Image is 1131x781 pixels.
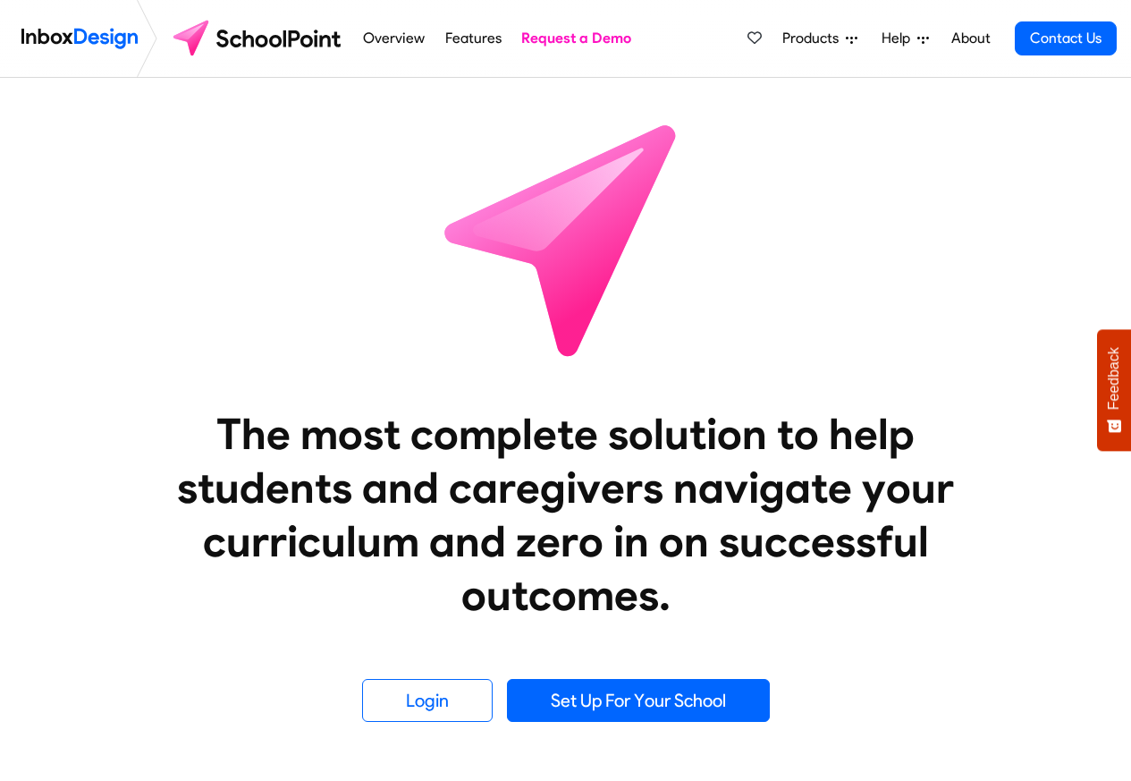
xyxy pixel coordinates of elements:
[1015,21,1117,55] a: Contact Us
[359,21,430,56] a: Overview
[440,21,506,56] a: Features
[1097,329,1131,451] button: Feedback - Show survey
[405,78,727,400] img: icon_schoolpoint.svg
[874,21,936,56] a: Help
[507,679,770,722] a: Set Up For Your School
[362,679,493,722] a: Login
[141,407,991,622] heading: The most complete solution to help students and caregivers navigate your curriculum and zero in o...
[517,21,637,56] a: Request a Demo
[882,28,917,49] span: Help
[782,28,846,49] span: Products
[775,21,865,56] a: Products
[1106,347,1122,410] span: Feedback
[946,21,995,56] a: About
[165,17,353,60] img: schoolpoint logo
